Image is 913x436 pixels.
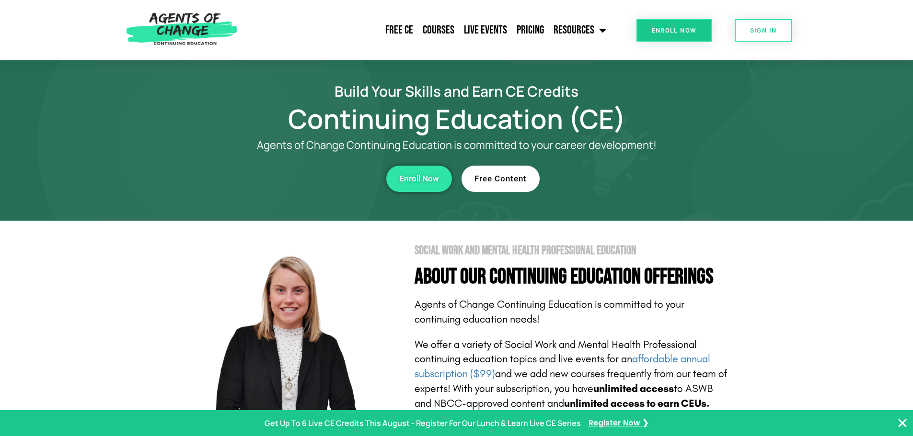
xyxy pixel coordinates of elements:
span: Agents of Change Continuing Education is committed to your continuing education needs! [415,298,684,325]
span: Free Content [474,175,527,183]
a: Pricing [512,18,549,42]
a: Free Content [462,166,540,192]
a: Register Now ❯ [589,416,648,430]
a: Courses [418,18,459,42]
h4: About Our Continuing Education Offerings [415,266,730,288]
nav: Menu [242,18,611,42]
button: Close Banner [897,417,908,429]
a: Resources [549,18,611,42]
span: Enroll Now [652,27,696,34]
p: Get Up To 6 Live CE Credits This August - Register For Our Lunch & Learn Live CE Series [265,416,581,430]
h2: Build Your Skills and Earn CE Credits [184,84,730,98]
p: We offer a variety of Social Work and Mental Health Professional continuing education topics and ... [415,337,730,411]
a: Enroll Now [636,19,712,42]
a: Live Events [459,18,512,42]
h1: Continuing Education (CE) [184,108,730,130]
a: SIGN IN [735,19,792,42]
b: unlimited access to earn CEUs. [564,397,710,410]
p: Agents of Change Continuing Education is committed to your career development! [222,139,692,151]
span: Enroll Now [399,175,439,183]
b: unlimited access [593,382,674,395]
a: Free CE [381,18,418,42]
h2: Social Work and Mental Health Professional Education [415,245,730,257]
span: SIGN IN [750,27,777,34]
a: Enroll Now [386,166,452,192]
